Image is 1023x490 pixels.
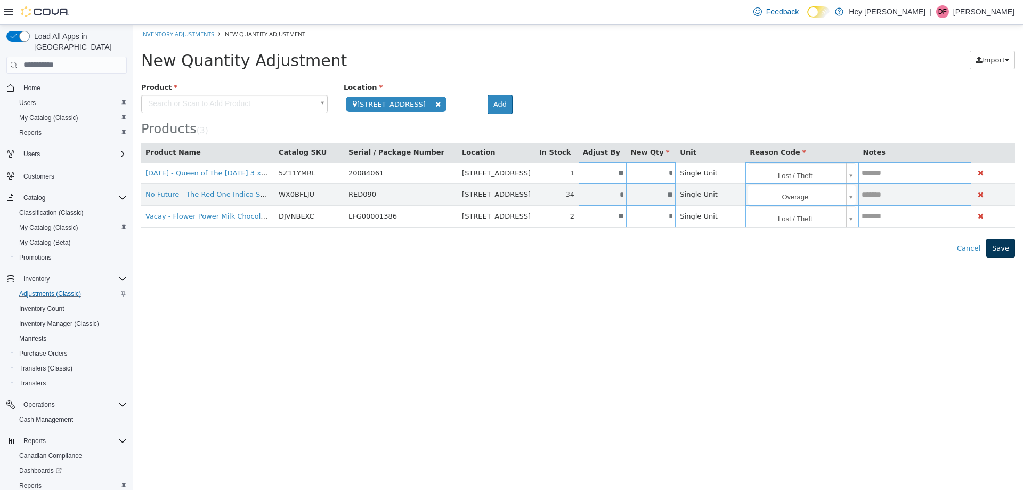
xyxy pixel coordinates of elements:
a: Manifests [15,332,51,345]
span: Location [210,59,249,67]
button: Users [19,148,44,160]
button: My Catalog (Classic) [11,110,131,125]
span: Product [8,59,44,67]
button: Purchase Orders [11,346,131,361]
span: Reports [15,126,127,139]
button: Delete Product [842,186,852,198]
td: RED090 [211,159,324,181]
span: Transfers [19,379,46,388]
button: In Stock [406,123,440,133]
span: Operations [23,400,55,409]
span: Inventory Manager (Classic) [15,317,127,330]
button: Classification (Classic) [11,205,131,220]
span: Inventory Manager (Classic) [19,319,99,328]
span: My Catalog (Beta) [15,236,127,249]
div: Dawna Fuller [936,5,949,18]
button: Inventory Count [11,301,131,316]
span: Import [849,31,872,39]
a: Inventory Manager (Classic) [15,317,103,330]
a: Dashboards [15,464,66,477]
a: Transfers [15,377,50,390]
a: My Catalog (Classic) [15,111,83,124]
span: Users [19,99,36,107]
span: Search or Scan to Add Product [9,71,180,88]
button: Canadian Compliance [11,448,131,463]
span: Reports [19,128,42,137]
span: Single Unit [547,144,584,152]
span: My Catalog (Classic) [19,114,78,122]
span: Catalog [19,191,127,204]
span: Lost / Theft [615,139,709,160]
span: Cash Management [15,413,127,426]
a: Lost / Theft [615,139,722,159]
button: Product Name [12,123,70,133]
td: 20084061 [211,138,324,159]
span: Promotions [19,253,52,262]
span: [STREET_ADDRESS] [329,166,397,174]
button: Home [2,80,131,95]
button: Import [837,26,882,45]
button: Serial / Package Number [215,123,313,133]
button: Catalog SKU [145,123,196,133]
a: Vacay - Flower Power Milk Chocolate [12,188,139,196]
span: Inventory Count [15,302,127,315]
button: Cancel [818,214,853,234]
img: Cova [21,6,69,17]
span: Cash Management [19,415,73,424]
small: ( ) [63,101,75,111]
span: [STREET_ADDRESS] [213,72,313,87]
span: Customers [19,169,127,182]
button: Operations [19,398,59,411]
button: Notes [730,123,754,133]
button: Adjustments (Classic) [11,286,131,301]
button: Users [11,95,131,110]
td: 1 [402,138,445,159]
a: Home [19,82,45,94]
span: Users [19,148,127,160]
span: Dashboards [19,467,62,475]
button: Promotions [11,250,131,265]
button: Delete Product [842,142,852,155]
span: Home [19,81,127,94]
span: Classification (Classic) [15,206,127,219]
button: Transfers [11,376,131,391]
span: 3 [67,101,72,111]
a: My Catalog (Beta) [15,236,75,249]
span: Canadian Compliance [15,449,127,462]
span: Classification (Classic) [19,208,84,217]
span: Transfers (Classic) [15,362,127,375]
button: Inventory [2,271,131,286]
a: Customers [19,170,59,183]
button: Users [2,147,131,162]
button: Adjust By [450,123,489,133]
a: Classification (Classic) [15,206,88,219]
input: Dark Mode [807,6,830,18]
a: Inventory Count [15,302,69,315]
button: Location [329,123,364,133]
span: Lost / Theft [615,182,709,203]
span: Reason Code [616,124,672,132]
button: Unit [547,123,565,133]
span: Inventory [19,272,127,285]
span: Canadian Compliance [19,452,82,460]
button: Delete Product [842,164,852,176]
span: Single Unit [547,166,584,174]
span: My Catalog (Classic) [15,111,127,124]
button: Catalog [19,191,50,204]
span: Load All Apps in [GEOGRAPHIC_DATA] [30,31,127,52]
a: Search or Scan to Add Product [8,70,194,89]
span: Feedback [766,6,799,17]
td: DJVNBEXC [141,181,211,203]
a: Dashboards [11,463,131,478]
a: Overage [615,160,722,180]
span: Customers [23,172,54,181]
span: My Catalog (Classic) [15,221,127,234]
span: My Catalog (Classic) [19,223,78,232]
span: Inventory [23,275,50,283]
span: Transfers [15,377,127,390]
span: [STREET_ADDRESS] [329,188,397,196]
button: Cash Management [11,412,131,427]
span: Products [8,97,63,112]
span: Reports [23,437,46,445]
